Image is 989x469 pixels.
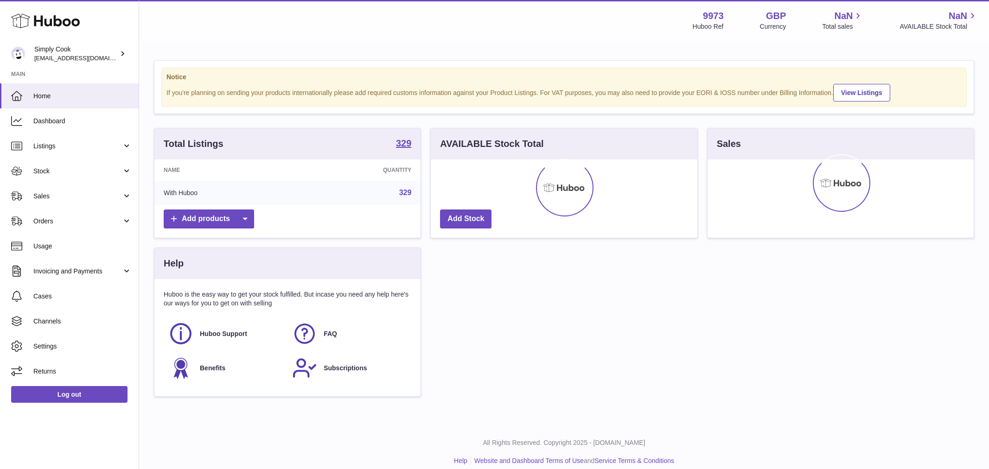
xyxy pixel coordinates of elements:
[454,457,467,464] a: Help
[33,367,132,376] span: Returns
[164,257,184,270] h3: Help
[292,355,407,380] a: Subscriptions
[33,242,132,251] span: Usage
[834,10,853,22] span: NaN
[440,209,491,228] a: Add Stock
[717,138,741,150] h3: Sales
[594,457,674,464] a: Service Terms & Conditions
[292,321,407,346] a: FAQ
[168,355,283,380] a: Benefits
[33,167,122,176] span: Stock
[474,457,584,464] a: Website and Dashboard Terms of Use
[33,142,122,151] span: Listings
[11,386,128,403] a: Log out
[164,290,411,308] p: Huboo is the easy way to get your stock fulfilled. But incase you need any help here's our ways f...
[11,47,25,61] img: internalAdmin-9973@internal.huboo.com
[164,138,223,150] h3: Total Listings
[164,209,254,228] a: Add products
[33,267,122,276] span: Invoicing and Payments
[33,92,132,101] span: Home
[703,10,724,22] strong: 9973
[949,10,967,22] span: NaN
[324,330,337,338] span: FAQ
[34,54,136,62] span: [EMAIL_ADDRESS][DOMAIN_NAME]
[324,364,367,373] span: Subscriptions
[147,438,982,447] p: All Rights Reserved. Copyright 2025 - [DOMAIN_NAME]
[833,84,890,101] a: View Listings
[900,22,978,31] span: AVAILABLE Stock Total
[33,117,132,126] span: Dashboard
[154,159,295,181] th: Name
[33,317,132,326] span: Channels
[760,22,786,31] div: Currency
[166,82,962,101] div: If you're planning on sending your products internationally please add required customs informati...
[396,139,411,150] a: 329
[399,189,412,196] a: 329
[822,10,863,31] a: NaN Total sales
[822,22,863,31] span: Total sales
[295,159,421,181] th: Quantity
[168,321,283,346] a: Huboo Support
[33,217,122,226] span: Orders
[900,10,978,31] a: NaN AVAILABLE Stock Total
[471,456,674,465] li: and
[200,330,247,338] span: Huboo Support
[766,10,786,22] strong: GBP
[154,181,295,205] td: With Huboo
[33,292,132,301] span: Cases
[200,364,225,373] span: Benefits
[693,22,724,31] div: Huboo Ref
[34,45,118,63] div: Simply Cook
[33,192,122,201] span: Sales
[33,342,132,351] span: Settings
[396,139,411,148] strong: 329
[440,138,543,150] h3: AVAILABLE Stock Total
[166,73,962,82] strong: Notice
